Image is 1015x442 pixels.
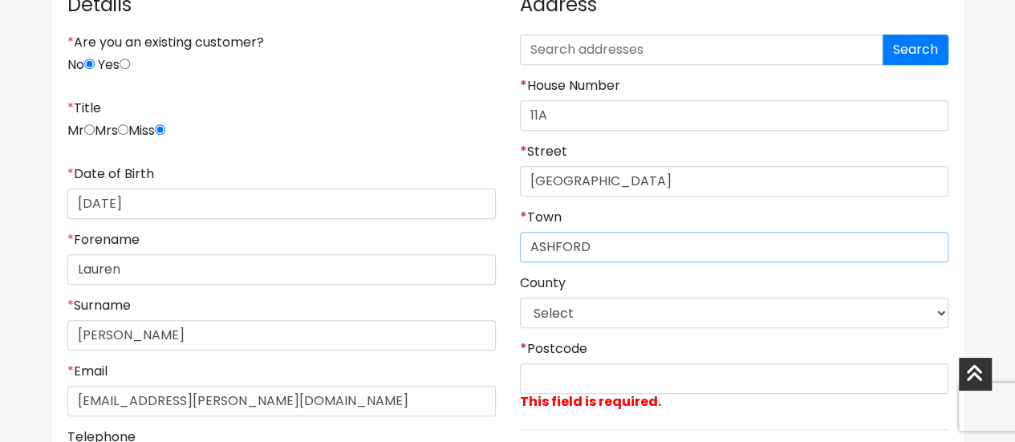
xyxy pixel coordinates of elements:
[520,341,587,357] label: Postcode
[520,78,620,94] label: House Number
[67,232,140,248] label: Forename
[67,298,131,314] label: Surname
[520,144,567,160] label: Street
[67,100,101,116] label: Title
[120,59,130,69] input: Yes
[67,166,154,182] label: Date of Birth
[520,34,883,65] input: Search addresses
[98,57,130,73] label: Yes
[520,394,661,410] label: This field is required.
[520,209,562,225] label: Town
[883,34,948,65] button: Search
[520,275,566,291] label: County
[67,363,108,379] label: Email
[84,59,95,69] input: No
[67,34,264,51] label: Are you an existing customer?
[67,57,95,73] label: No
[67,189,496,219] input: DD/MM/YYYY
[67,100,496,153] div: Mr Mrs Miss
